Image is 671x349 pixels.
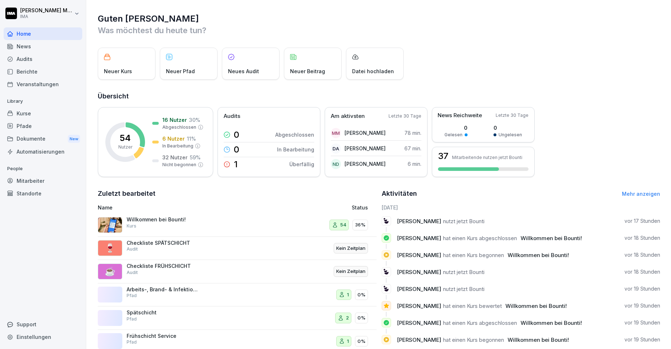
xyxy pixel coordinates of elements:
[443,302,502,309] span: hat einen Kurs bewertet
[443,235,517,242] span: hat einen Kurs abgeschlossen
[4,132,82,146] div: Dokumente
[336,268,365,275] p: Kein Zeitplan
[624,268,660,275] p: vor 18 Stunden
[166,67,195,75] p: Neuer Pfad
[397,252,441,259] span: [PERSON_NAME]
[98,204,272,211] p: Name
[162,116,187,124] p: 16 Nutzer
[98,283,377,307] a: Arbeits-, Brand- & InfektionsschutzPfad10%
[98,213,377,237] a: Willkommen bei Bounti!Kurs5436%
[331,143,341,154] div: DA
[104,67,132,75] p: Neuer Kurs
[505,302,567,309] span: Willkommen bei Bounti!
[127,333,199,339] p: Frühschicht Service
[345,160,386,168] p: [PERSON_NAME]
[347,291,349,299] p: 1
[331,128,341,138] div: MM
[624,319,660,326] p: vor 19 Stunden
[127,269,138,276] p: Audit
[499,132,522,138] p: Ungelesen
[120,134,131,142] p: 54
[4,120,82,132] div: Pfade
[234,160,238,169] p: 1
[521,235,582,242] span: Willkommen bei Bounti!
[355,221,365,229] p: 36%
[4,78,82,90] a: Veranstaltungen
[397,302,441,309] span: [PERSON_NAME]
[98,237,377,260] a: 🍷Checkliste SPÄTSCHICHTAuditKein Zeitplan
[4,27,82,40] a: Home
[408,160,421,168] p: 6 min.
[162,124,196,131] p: Abgeschlossen
[4,163,82,174] p: People
[444,124,468,132] p: 0
[189,116,200,124] p: 30 %
[190,154,201,161] p: 59 %
[127,246,138,252] p: Audit
[4,107,82,120] a: Kurse
[98,13,660,25] h1: Guten [PERSON_NAME]
[98,25,660,36] p: Was möchtest du heute tun?
[187,135,196,142] p: 11 %
[358,338,365,345] p: 0%
[443,319,517,326] span: hat einen Kurs abgeschlossen
[4,40,82,53] a: News
[624,251,660,259] p: vor 18 Stunden
[624,336,660,343] p: vor 19 Stunden
[127,292,137,299] p: Pfad
[4,174,82,187] a: Mitarbeiter
[331,112,365,120] p: Am aktivsten
[4,65,82,78] a: Berichte
[624,285,660,292] p: vor 19 Stunden
[521,319,582,326] span: Willkommen bei Bounti!
[127,339,137,345] p: Pfad
[162,135,185,142] p: 6 Nutzer
[389,113,421,119] p: Letzte 30 Tage
[443,286,484,292] span: nutzt jetzt Bounti
[382,189,417,199] h2: Aktivitäten
[397,269,441,275] span: [PERSON_NAME]
[404,145,421,152] p: 67 min.
[98,217,122,233] img: xh3bnih80d1pxcetv9zsuevg.png
[346,314,349,322] p: 2
[622,191,660,197] a: Mehr anzeigen
[20,14,73,19] p: IMA
[4,145,82,158] a: Automatisierungen
[397,286,441,292] span: [PERSON_NAME]
[224,112,240,120] p: Audits
[4,331,82,343] a: Einstellungen
[4,187,82,200] a: Standorte
[68,135,80,143] div: New
[98,260,377,283] a: ☕Checkliste FRÜHSCHICHTAuditKein Zeitplan
[20,8,73,14] p: [PERSON_NAME] Milanovska
[98,189,377,199] h2: Zuletzt bearbeitet
[624,217,660,225] p: vor 17 Stunden
[98,91,660,101] h2: Übersicht
[345,145,386,152] p: [PERSON_NAME]
[4,53,82,65] a: Audits
[105,265,115,278] p: ☕
[496,112,529,119] p: Letzte 30 Tage
[290,67,325,75] p: Neuer Beitrag
[494,124,522,132] p: 0
[352,67,394,75] p: Datei hochladen
[4,96,82,107] p: Library
[508,336,569,343] span: Willkommen bei Bounti!
[127,286,199,293] p: Arbeits-, Brand- & Infektionsschutz
[358,314,365,322] p: 0%
[234,145,239,154] p: 0
[397,336,441,343] span: [PERSON_NAME]
[443,269,484,275] span: nutzt jetzt Bounti
[443,218,484,225] span: nutzt jetzt Bounti
[234,131,239,139] p: 0
[340,221,346,229] p: 54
